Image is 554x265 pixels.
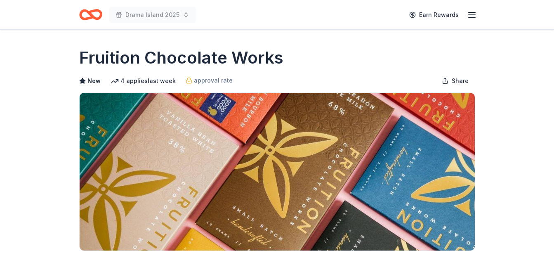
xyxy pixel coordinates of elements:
[109,7,196,23] button: Drama Island 2025
[435,73,475,89] button: Share
[186,76,233,85] a: approval rate
[80,93,475,251] img: Image for Fruition Chocolate Works
[125,10,179,20] span: Drama Island 2025
[404,7,464,22] a: Earn Rewards
[111,76,176,86] div: 4 applies last week
[87,76,101,86] span: New
[194,76,233,85] span: approval rate
[79,5,102,24] a: Home
[79,46,283,69] h1: Fruition Chocolate Works
[452,76,469,86] span: Share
